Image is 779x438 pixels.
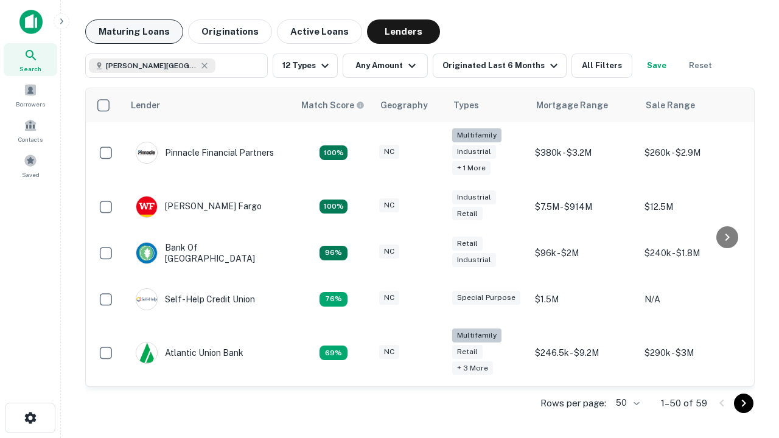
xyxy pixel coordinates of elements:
span: Search [19,64,41,74]
th: Sale Range [638,88,748,122]
div: Industrial [452,190,496,204]
button: Reset [681,54,720,78]
div: Lender [131,98,160,113]
div: Types [453,98,479,113]
div: Pinnacle Financial Partners [136,142,274,164]
div: Matching Properties: 14, hasApolloMatch: undefined [320,246,348,260]
div: Bank Of [GEOGRAPHIC_DATA] [136,242,282,264]
th: Geography [373,88,446,122]
div: Self-help Credit Union [136,288,255,310]
td: $246.5k - $9.2M [529,322,638,384]
div: NC [379,291,399,305]
td: $12.5M [638,184,748,230]
div: Retail [452,237,483,251]
td: $7.5M - $914M [529,184,638,230]
th: Lender [124,88,294,122]
div: NC [379,198,399,212]
div: Special Purpose [452,291,520,305]
button: Originated Last 6 Months [433,54,567,78]
span: Borrowers [16,99,45,109]
img: picture [136,243,157,263]
button: Maturing Loans [85,19,183,44]
a: Contacts [4,114,57,147]
a: Borrowers [4,78,57,111]
button: Go to next page [734,394,753,413]
button: 12 Types [273,54,338,78]
td: $96k - $2M [529,230,638,276]
button: Lenders [367,19,440,44]
span: [PERSON_NAME][GEOGRAPHIC_DATA], [GEOGRAPHIC_DATA] [106,60,197,71]
p: Rows per page: [540,396,606,411]
div: Multifamily [452,128,501,142]
a: Search [4,43,57,76]
th: Capitalize uses an advanced AI algorithm to match your search with the best lender. The match sco... [294,88,373,122]
div: [PERSON_NAME] Fargo [136,196,262,218]
iframe: Chat Widget [718,341,779,399]
div: NC [379,345,399,359]
button: Originations [188,19,272,44]
button: Save your search to get updates of matches that match your search criteria. [637,54,676,78]
div: Mortgage Range [536,98,608,113]
div: Capitalize uses an advanced AI algorithm to match your search with the best lender. The match sco... [301,99,365,112]
td: N/A [638,276,748,322]
div: Sale Range [646,98,695,113]
button: All Filters [571,54,632,78]
td: $240k - $1.8M [638,230,748,276]
td: $1.5M [529,276,638,322]
a: Saved [4,149,57,182]
div: Originated Last 6 Months [442,58,561,73]
div: Retail [452,345,483,359]
td: $290k - $3M [638,322,748,384]
p: 1–50 of 59 [661,396,707,411]
div: NC [379,245,399,259]
h6: Match Score [301,99,362,112]
div: Multifamily [452,328,501,342]
div: Industrial [452,145,496,159]
div: Matching Properties: 11, hasApolloMatch: undefined [320,292,348,307]
td: $380k - $3.2M [529,122,638,184]
th: Mortgage Range [529,88,638,122]
div: Geography [380,98,428,113]
div: + 1 more [452,161,491,175]
div: 50 [611,394,641,412]
td: $260k - $2.9M [638,122,748,184]
th: Types [446,88,529,122]
div: Retail [452,207,483,221]
img: picture [136,342,157,363]
div: Industrial [452,253,496,267]
div: Atlantic Union Bank [136,342,243,364]
img: picture [136,142,157,163]
button: Active Loans [277,19,362,44]
button: Any Amount [343,54,428,78]
div: NC [379,145,399,159]
div: Matching Properties: 15, hasApolloMatch: undefined [320,200,348,214]
span: Saved [22,170,40,179]
div: Matching Properties: 10, hasApolloMatch: undefined [320,346,348,360]
div: Matching Properties: 26, hasApolloMatch: undefined [320,145,348,160]
img: capitalize-icon.png [19,10,43,34]
span: Contacts [18,134,43,144]
img: picture [136,289,157,310]
img: picture [136,196,157,217]
div: + 3 more [452,361,493,375]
